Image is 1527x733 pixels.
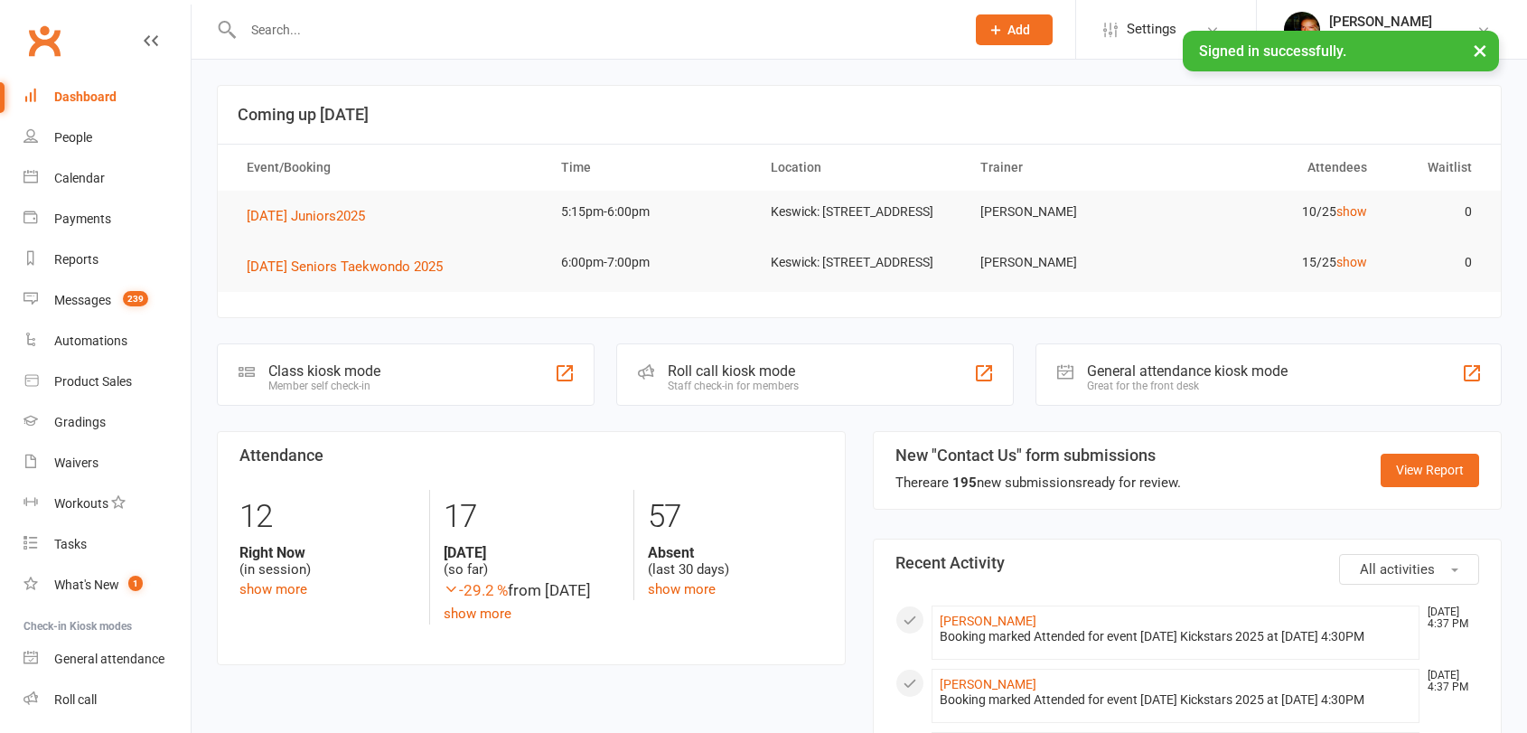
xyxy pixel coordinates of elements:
div: Reports [54,252,98,267]
div: General attendance [54,652,164,666]
div: Horizon Taekwondo [1329,30,1441,46]
div: Payments [54,211,111,226]
a: View Report [1381,454,1479,486]
div: Class kiosk mode [268,362,380,380]
div: Tasks [54,537,87,551]
div: Calendar [54,171,105,185]
td: [PERSON_NAME] [964,191,1174,233]
strong: [DATE] [444,544,619,561]
a: [PERSON_NAME] [940,614,1036,628]
td: 0 [1383,191,1488,233]
td: 6:00pm-7:00pm [545,241,754,284]
div: Messages [54,293,111,307]
div: Automations [54,334,127,348]
div: Gradings [54,415,106,429]
td: 10/25 [1174,191,1383,233]
span: [DATE] Juniors2025 [247,208,365,224]
a: Workouts [23,484,191,524]
a: Calendar [23,158,191,199]
a: show [1336,204,1367,219]
th: Time [545,145,754,191]
a: General attendance kiosk mode [23,639,191,680]
input: Search... [238,17,952,42]
th: Location [754,145,964,191]
a: What's New1 [23,565,191,606]
button: [DATE] Juniors2025 [247,205,378,227]
td: 15/25 [1174,241,1383,284]
div: Roll call [54,692,97,707]
th: Event/Booking [230,145,545,191]
th: Trainer [964,145,1174,191]
button: [DATE] Seniors Taekwondo 2025 [247,256,455,277]
span: 1 [128,576,143,591]
img: thumb_image1731993636.png [1284,12,1320,48]
a: show more [444,606,511,622]
td: 5:15pm-6:00pm [545,191,754,233]
a: Dashboard [23,77,191,117]
a: Automations [23,321,191,362]
span: Add [1007,23,1030,37]
div: (last 30 days) [648,544,823,578]
div: What's New [54,578,119,592]
div: Member self check-in [268,380,380,392]
div: Booking marked Attended for event [DATE] Kickstars 2025 at [DATE] 4:30PM [940,629,1411,644]
div: General attendance kiosk mode [1087,362,1288,380]
div: Great for the front desk [1087,380,1288,392]
th: Waitlist [1383,145,1488,191]
span: Signed in successfully. [1199,42,1346,60]
div: Product Sales [54,374,132,389]
h3: New "Contact Us" form submissions [895,446,1181,465]
th: Attendees [1174,145,1383,191]
a: show [1336,255,1367,269]
a: People [23,117,191,158]
div: Roll call kiosk mode [668,362,799,380]
a: Messages 239 [23,280,191,321]
div: Waivers [54,456,98,470]
a: Clubworx [22,18,67,63]
div: 17 [444,490,619,544]
div: There are new submissions ready for review. [895,472,1181,493]
div: [PERSON_NAME] [1329,14,1441,30]
div: from [DATE] [444,578,619,603]
div: Dashboard [54,89,117,104]
div: Booking marked Attended for event [DATE] Kickstars 2025 at [DATE] 4:30PM [940,692,1411,708]
div: People [54,130,92,145]
strong: Absent [648,544,823,561]
span: 239 [123,291,148,306]
td: Keswick: [STREET_ADDRESS] [754,241,964,284]
a: Roll call [23,680,191,720]
h3: Coming up [DATE] [238,106,1481,124]
td: [PERSON_NAME] [964,241,1174,284]
time: [DATE] 4:37 PM [1419,606,1478,630]
a: [PERSON_NAME] [940,677,1036,691]
a: Gradings [23,402,191,443]
a: show more [648,581,716,597]
a: show more [239,581,307,597]
div: Workouts [54,496,108,511]
div: 57 [648,490,823,544]
span: [DATE] Seniors Taekwondo 2025 [247,258,443,275]
a: Waivers [23,443,191,484]
a: Product Sales [23,362,191,402]
td: Keswick: [STREET_ADDRESS] [754,191,964,233]
button: Add [976,14,1053,45]
div: 12 [239,490,416,544]
a: Payments [23,199,191,240]
span: -29.2 % [444,581,508,599]
span: All activities [1360,561,1435,578]
h3: Attendance [239,446,823,465]
div: Staff check-in for members [668,380,799,392]
strong: Right Now [239,544,416,561]
time: [DATE] 4:37 PM [1419,670,1478,693]
a: Tasks [23,524,191,565]
button: All activities [1339,554,1479,585]
div: (so far) [444,544,619,578]
span: Settings [1127,9,1176,50]
div: (in session) [239,544,416,578]
a: Reports [23,240,191,280]
td: 0 [1383,241,1488,284]
button: × [1464,31,1496,70]
h3: Recent Activity [895,554,1479,572]
strong: 195 [952,475,977,491]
